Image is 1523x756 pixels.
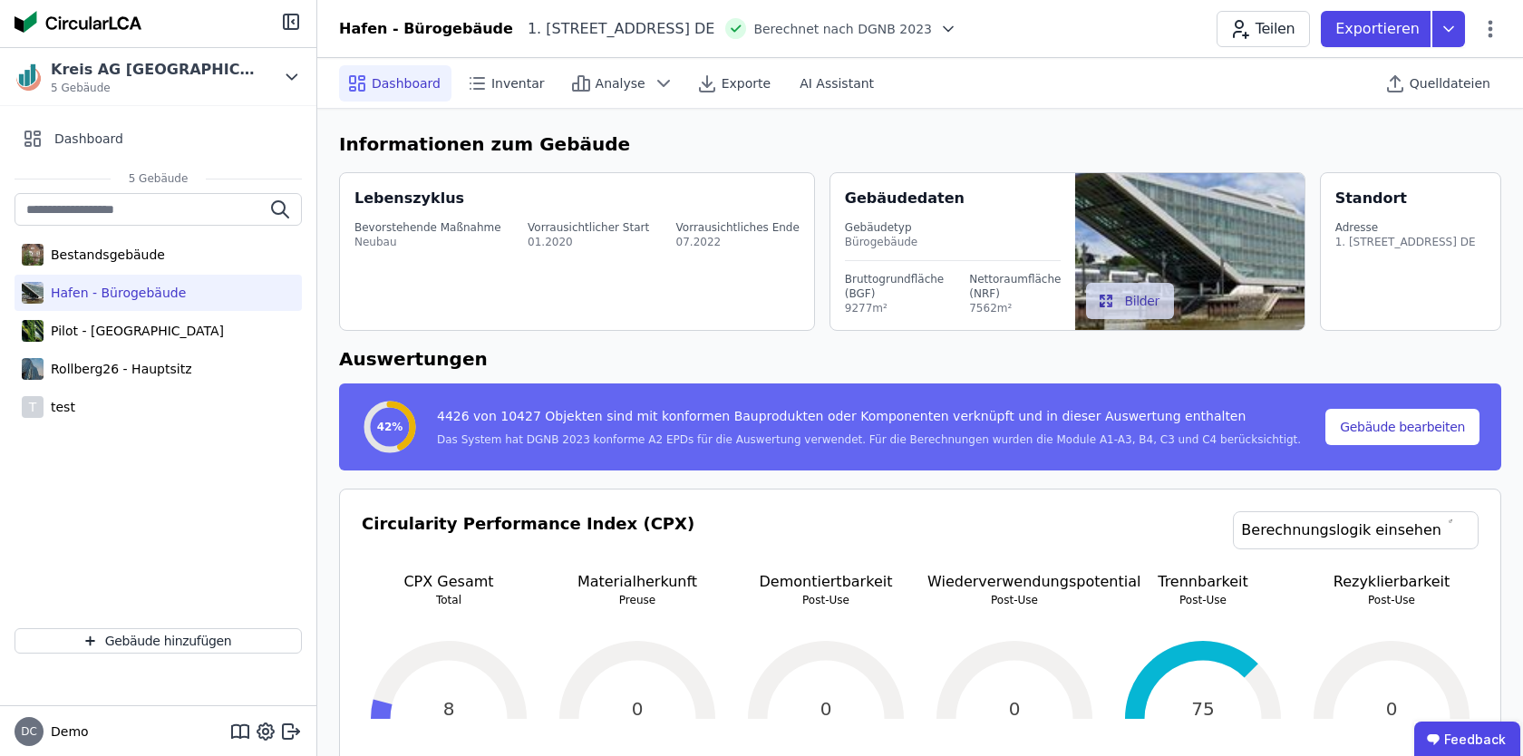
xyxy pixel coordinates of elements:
[927,571,1101,593] p: Wiederverwendungspotential
[15,11,141,33] img: Concular
[354,235,501,249] div: Neubau
[437,432,1301,447] div: Das System hat DGNB 2023 konforme A2 EPDs für die Auswertung verwendet. Für die Berechnungen wurd...
[362,593,536,607] p: Total
[1086,283,1174,319] button: Bilder
[22,240,44,269] img: Bestandsgebäude
[800,74,874,92] span: AI Assistant
[550,571,724,593] p: Materialherkunft
[362,571,536,593] p: CPX Gesamt
[1233,511,1479,549] a: Berechnungslogik einsehen
[362,511,694,571] h3: Circularity Performance Index (CPX)
[739,593,913,607] p: Post-Use
[845,235,1062,249] div: Bürogebäude
[1335,18,1423,40] p: Exportieren
[739,571,913,593] p: Demontiertbarkeit
[15,63,44,92] img: Kreis AG Germany
[1305,593,1479,607] p: Post-Use
[22,354,44,383] img: Rollberg26 - Hauptsitz
[21,726,37,737] span: DC
[354,220,501,235] div: Bevorstehende Maßnahme
[596,74,645,92] span: Analyse
[44,360,191,378] div: Rollberg26 - Hauptsitz
[377,420,403,434] span: 42%
[845,188,1076,209] div: Gebäudedaten
[676,220,800,235] div: Vorrausichtliches Ende
[845,301,944,315] div: 9277m²
[339,131,1501,158] h6: Informationen zum Gebäude
[1116,593,1290,607] p: Post-Use
[491,74,545,92] span: Inventar
[1305,571,1479,593] p: Rezyklierbarkeit
[44,246,165,264] div: Bestandsgebäude
[845,272,944,301] div: Bruttogrundfläche (BGF)
[550,593,724,607] p: Preuse
[969,272,1061,301] div: Nettoraumfläche (NRF)
[753,20,932,38] span: Berechnet nach DGNB 2023
[15,628,302,654] button: Gebäude hinzufügen
[51,59,259,81] div: Kreis AG [GEOGRAPHIC_DATA]
[51,81,259,95] span: 5 Gebäude
[927,593,1101,607] p: Post-Use
[1335,188,1407,209] div: Standort
[676,235,800,249] div: 07.2022
[22,396,44,418] div: T
[372,74,441,92] span: Dashboard
[1116,571,1290,593] p: Trennbarkeit
[22,278,44,307] img: Hafen - Bürogebäude
[54,130,123,148] span: Dashboard
[1335,235,1476,249] div: 1. [STREET_ADDRESS] DE
[44,322,224,340] div: Pilot - [GEOGRAPHIC_DATA]
[722,74,771,92] span: Exporte
[1217,11,1310,47] button: Teilen
[339,18,513,40] div: Hafen - Bürogebäude
[513,18,715,40] div: 1. [STREET_ADDRESS] DE
[339,345,1501,373] h6: Auswertungen
[22,316,44,345] img: Pilot - Green Building
[1410,74,1490,92] span: Quelldateien
[528,220,649,235] div: Vorrausichtlicher Start
[437,407,1301,432] div: 4426 von 10427 Objekten sind mit konformen Bauprodukten oder Komponenten verknüpft und in dieser ...
[845,220,1062,235] div: Gebäudetyp
[44,284,186,302] div: Hafen - Bürogebäude
[528,235,649,249] div: 01.2020
[111,171,207,186] span: 5 Gebäude
[1325,409,1479,445] button: Gebäude bearbeiten
[969,301,1061,315] div: 7562m²
[44,722,89,741] span: Demo
[354,188,464,209] div: Lebenszyklus
[1335,220,1476,235] div: Adresse
[44,398,75,416] div: test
